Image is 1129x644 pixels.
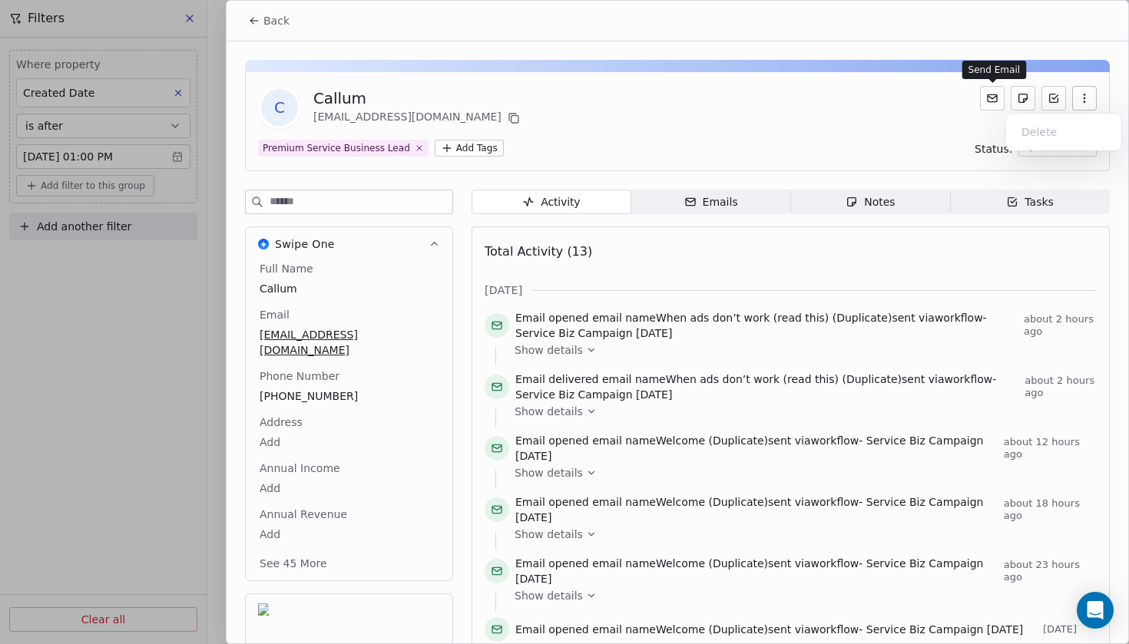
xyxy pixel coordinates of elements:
div: Swipe OneSwipe One [246,261,452,580]
span: about 23 hours ago [1004,559,1097,583]
span: Email opened [515,557,589,570]
a: Show details [515,404,1086,419]
span: Status: [975,141,1012,157]
span: email name sent via workflow - [515,556,998,586]
div: [EMAIL_ADDRESS][DOMAIN_NAME] [313,109,523,127]
div: Callum [313,88,523,109]
a: Show details [515,588,1086,603]
button: Add Tags [435,140,504,157]
a: Show details [515,465,1086,481]
p: Send Email [968,64,1021,76]
span: Swipe One [275,236,335,252]
span: about 2 hours ago [1024,313,1097,338]
span: Service Biz Campaign [DATE] [515,388,672,401]
span: [EMAIL_ADDRESS][DOMAIN_NAME] [260,327,439,358]
span: Email opened [515,434,589,447]
span: about 18 hours ago [1004,497,1097,522]
span: email name sent via workflow - [515,622,1023,637]
div: Tasks [1006,194,1054,210]
span: [DATE] [1043,623,1097,636]
span: Email [257,307,293,322]
span: Add [260,481,439,496]
span: Show details [515,527,583,542]
span: Callum [260,281,439,296]
span: Back [263,13,290,28]
button: Back [239,7,299,35]
span: Email delivered [515,373,598,385]
div: Premium Service Business Lead [263,141,410,155]
span: [DATE] [485,282,522,298]
div: Open Intercom Messenger [1077,592,1114,629]
button: Swipe OneSwipe One [246,227,452,261]
span: Email opened [515,496,589,508]
span: Show details [515,465,583,481]
span: Service Biz Campaign [DATE] [515,327,672,339]
a: Show details [515,527,1086,542]
span: Phone Number [257,368,343,384]
span: Total Activity (13) [485,244,592,259]
span: Show details [515,342,583,358]
div: Delete [1012,120,1115,144]
span: about 12 hours ago [1004,436,1097,461]
span: Annual Income [257,461,343,476]
span: Welcome (Duplicate) [656,496,768,508]
span: When ads don’t work (read this) (Duplicate) [666,373,902,385]
span: Welcome (Duplicate) [656,557,768,570]
img: Swipe One [258,239,269,249]
span: email name sent via workflow - [515,372,1018,402]
span: Service Biz Campaign [DATE] [866,623,1023,636]
span: Address [257,414,306,430]
span: C [261,89,298,126]
div: Emails [684,194,738,210]
span: Email opened [515,312,589,324]
span: about 2 hours ago [1025,375,1097,399]
span: Welcome (Duplicate) [656,434,768,447]
span: Annual Revenue [257,507,350,522]
span: Show details [515,404,583,419]
div: Notes [846,194,895,210]
span: Show details [515,588,583,603]
span: email name sent via workflow - [515,494,998,525]
span: email name sent via workflow - [515,433,998,464]
a: Show details [515,342,1086,358]
span: Email opened [515,623,589,636]
span: When ads don’t work (read this) (Duplicate) [656,312,892,324]
span: Welcome (Duplicate) [656,623,768,636]
span: email name sent via workflow - [515,310,1018,341]
button: See 45 More [250,550,336,577]
span: Full Name [257,261,316,276]
span: Add [260,527,439,542]
span: [PHONE_NUMBER] [260,388,439,404]
span: Add [260,434,439,450]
